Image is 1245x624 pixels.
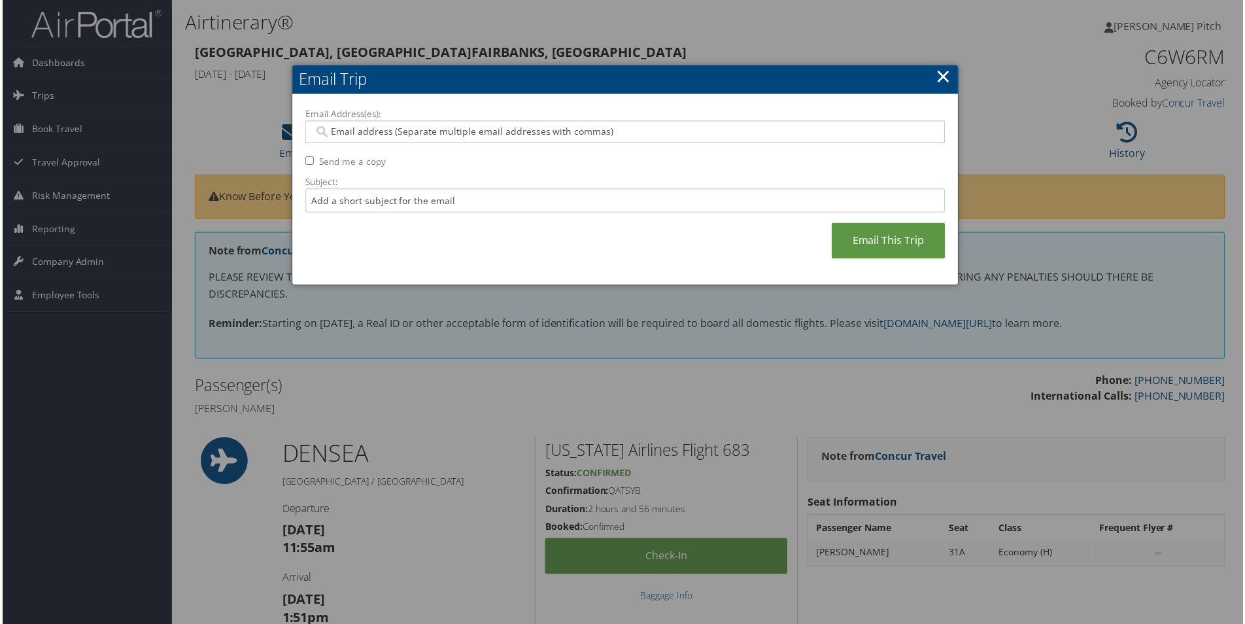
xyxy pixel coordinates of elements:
label: Send me a copy [318,156,384,169]
h2: Email Trip [291,65,959,94]
a: × [937,63,952,90]
input: Email address (Separate multiple email addresses with commas) [313,126,937,139]
label: Email Address(es): [304,108,946,121]
label: Subject: [304,176,946,189]
a: Email This Trip [832,224,946,260]
input: Add a short subject for the email [304,189,946,213]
